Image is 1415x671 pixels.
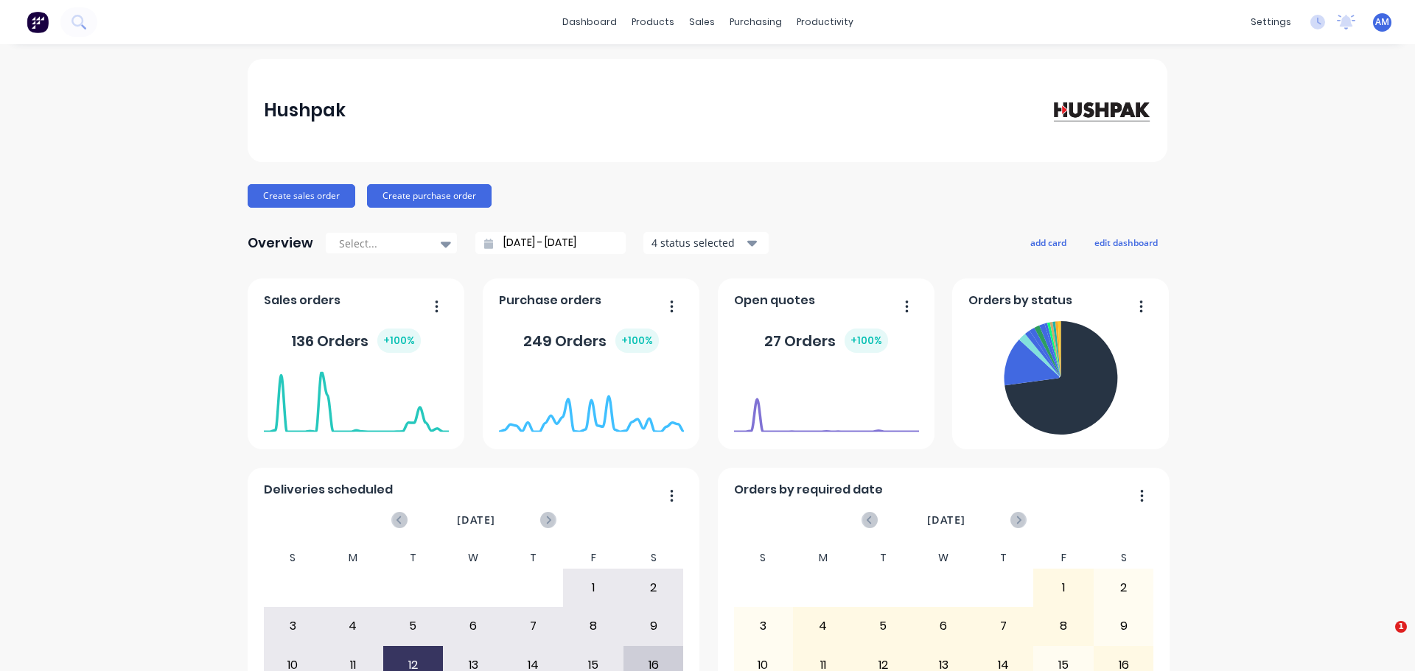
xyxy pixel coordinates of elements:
div: 8 [1034,608,1093,644]
div: productivity [789,11,861,33]
div: M [793,547,853,569]
div: 8 [564,608,623,644]
div: 249 Orders [523,329,659,353]
div: sales [682,11,722,33]
div: 5 [854,608,913,644]
span: [DATE] [457,512,495,528]
button: Create sales order [248,184,355,208]
div: 3 [734,608,793,644]
div: W [443,547,503,569]
div: S [623,547,684,569]
div: 2 [1094,569,1153,606]
span: 1 [1395,621,1407,633]
div: 6 [444,608,503,644]
div: W [913,547,974,569]
img: Hushpak [1048,97,1151,123]
div: products [624,11,682,33]
button: 4 status selected [643,232,769,254]
a: dashboard [555,11,624,33]
span: Open quotes [734,292,815,309]
div: settings [1243,11,1299,33]
div: 4 status selected [651,235,744,250]
div: 2 [624,569,683,606]
div: 9 [624,608,683,644]
div: S [1094,547,1154,569]
div: + 100 % [615,329,659,353]
button: Create purchase order [367,184,492,208]
div: 5 [384,608,443,644]
div: F [563,547,623,569]
div: 7 [974,608,1033,644]
div: + 100 % [377,329,421,353]
div: 1 [1034,569,1093,606]
iframe: Intercom live chat [1365,621,1400,656]
div: + 100 % [845,329,888,353]
img: Factory [27,11,49,33]
div: S [263,547,324,569]
div: 9 [1094,608,1153,644]
button: add card [1021,233,1076,252]
div: 136 Orders [291,329,421,353]
span: [DATE] [927,512,965,528]
div: T [853,547,914,569]
span: Orders by status [968,292,1072,309]
div: T [503,547,564,569]
div: Overview [248,228,313,258]
div: F [1033,547,1094,569]
div: 6 [914,608,973,644]
div: Hushpak [264,96,346,125]
span: AM [1375,15,1389,29]
div: 7 [504,608,563,644]
div: 27 Orders [764,329,888,353]
div: M [323,547,383,569]
div: S [733,547,794,569]
div: purchasing [722,11,789,33]
div: 4 [794,608,853,644]
button: edit dashboard [1085,233,1167,252]
div: T [383,547,444,569]
div: 3 [264,608,323,644]
div: 1 [564,569,623,606]
span: Purchase orders [499,292,601,309]
span: Sales orders [264,292,340,309]
div: 4 [324,608,382,644]
div: T [974,547,1034,569]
